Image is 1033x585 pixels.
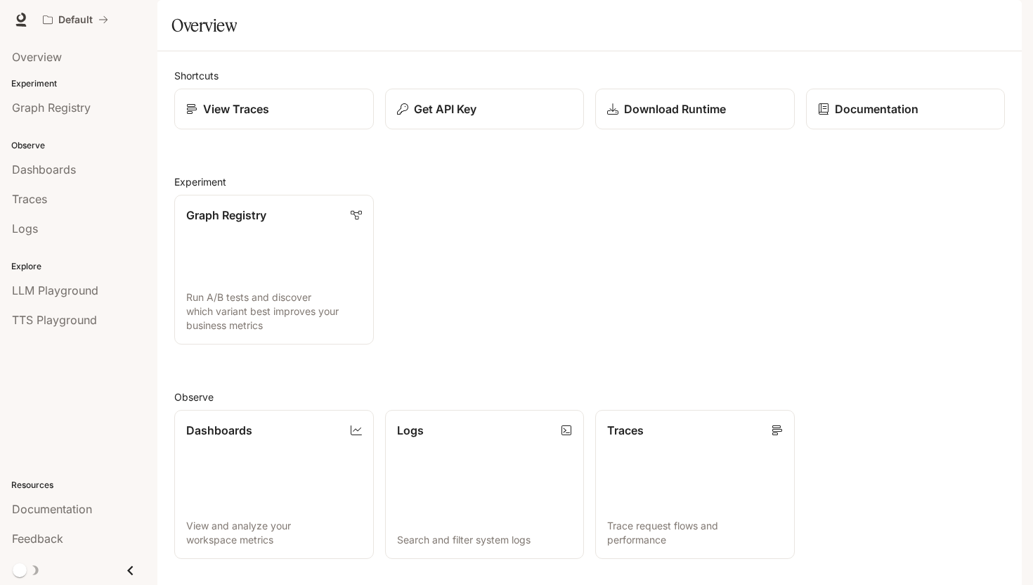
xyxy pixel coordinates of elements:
p: Search and filter system logs [397,533,573,547]
h1: Overview [171,11,237,39]
p: View Traces [203,101,269,117]
p: Default [58,14,93,26]
p: View and analyze your workspace metrics [186,519,362,547]
h2: Experiment [174,174,1005,189]
p: Traces [607,422,644,439]
p: Graph Registry [186,207,266,224]
h2: Observe [174,390,1005,404]
a: DashboardsView and analyze your workspace metrics [174,410,374,560]
h2: Shortcuts [174,68,1005,83]
p: Dashboards [186,422,252,439]
a: Graph RegistryRun A/B tests and discover which variant best improves your business metrics [174,195,374,345]
a: Download Runtime [595,89,795,129]
button: Get API Key [385,89,585,129]
p: Download Runtime [624,101,726,117]
p: Logs [397,422,424,439]
a: TracesTrace request flows and performance [595,410,795,560]
a: View Traces [174,89,374,129]
p: Documentation [835,101,918,117]
a: Documentation [806,89,1006,129]
p: Trace request flows and performance [607,519,783,547]
p: Get API Key [414,101,476,117]
a: LogsSearch and filter system logs [385,410,585,560]
p: Run A/B tests and discover which variant best improves your business metrics [186,290,362,333]
button: All workspaces [37,6,115,34]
